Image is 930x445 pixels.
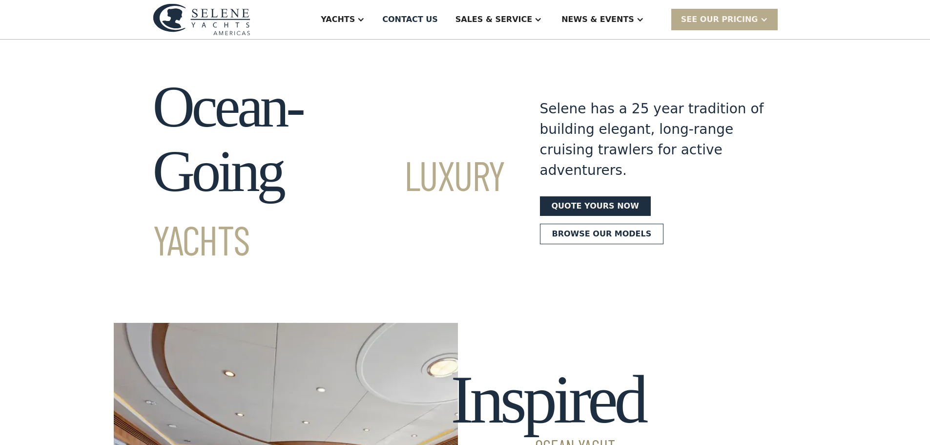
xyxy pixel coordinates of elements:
[561,14,634,25] div: News & EVENTS
[153,150,505,264] span: Luxury Yachts
[153,3,250,35] img: logo
[540,224,664,244] a: Browse our models
[540,196,651,216] a: Quote yours now
[681,14,758,25] div: SEE Our Pricing
[321,14,355,25] div: Yachts
[540,99,765,181] div: Selene has a 25 year tradition of building elegant, long-range cruising trawlers for active adven...
[382,14,438,25] div: Contact US
[455,14,532,25] div: Sales & Service
[671,9,778,30] div: SEE Our Pricing
[153,75,505,268] h1: Ocean-Going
